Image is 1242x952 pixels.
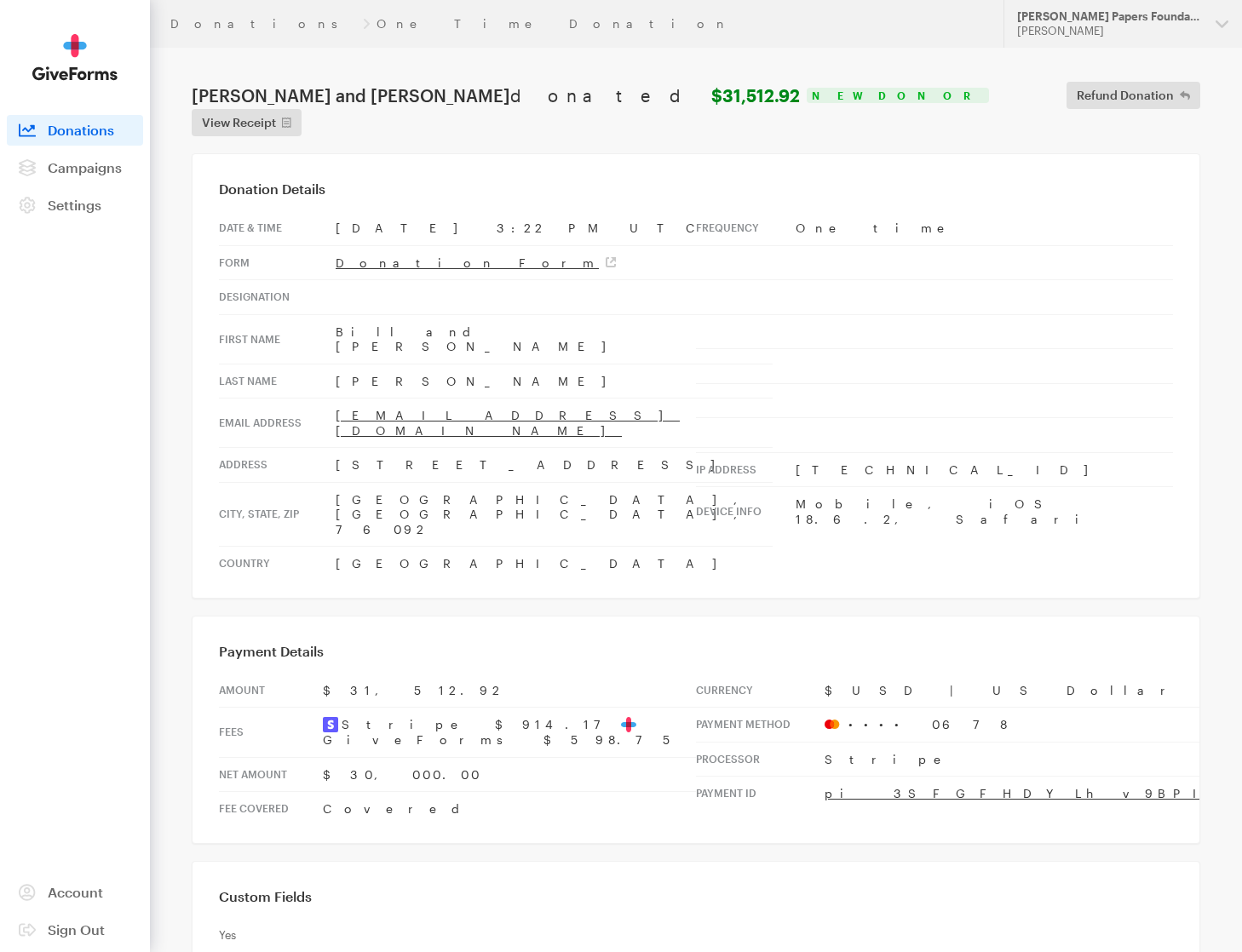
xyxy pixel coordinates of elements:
div: New Donor [807,88,989,103]
span: Campaigns [48,159,122,175]
strong: $31,512.92 [711,85,800,106]
a: [EMAIL_ADDRESS][DOMAIN_NAME] [336,408,680,438]
th: Amount [219,674,323,708]
td: Stripe $914.17 GiveForms $598.75 [323,708,696,758]
div: [PERSON_NAME] Papers Foundation [1017,9,1202,24]
th: Processor [696,742,825,777]
td: Covered [323,792,696,826]
th: Country [219,547,336,581]
th: Form [219,245,336,280]
span: Sign Out [48,921,105,938]
th: Device info [696,487,796,536]
th: Last Name [219,364,336,399]
a: Sign Out [7,915,143,945]
span: View Receipt [202,112,276,133]
th: Payment Method [696,708,825,743]
span: donated [510,85,707,106]
h3: Payment Details [219,643,1173,660]
button: Refund Donation [1067,82,1200,109]
th: Currency [696,674,825,708]
th: Date & time [219,211,336,245]
div: [PERSON_NAME] [1017,24,1202,38]
th: Address [219,448,336,483]
th: Designation [219,280,336,315]
a: Donation Form [336,255,616,270]
th: Payment Id [696,777,825,811]
td: $31,512.92 [323,674,696,708]
a: Settings [7,190,143,221]
a: Campaigns [7,152,143,183]
th: First Name [219,314,336,364]
h3: Donation Details [219,181,1173,198]
a: View Receipt [192,109,302,136]
th: IP address [696,452,796,487]
th: Fee Covered [219,792,323,826]
td: [STREET_ADDRESS] [336,448,773,483]
td: [GEOGRAPHIC_DATA], [GEOGRAPHIC_DATA], 76092 [336,482,773,547]
td: [DATE] 3:22 PM UTC [336,211,773,245]
th: Net Amount [219,757,323,792]
img: GiveForms [32,34,118,81]
a: Donations [7,115,143,146]
h1: [PERSON_NAME] and [PERSON_NAME] [192,85,800,106]
td: Bill and [PERSON_NAME] [336,314,773,364]
td: [PERSON_NAME] [336,364,773,399]
img: stripe2-5d9aec7fb46365e6c7974577a8dae7ee9b23322d394d28ba5d52000e5e5e0903.svg [323,717,338,732]
a: Donations [170,17,356,31]
th: Email address [219,399,336,448]
a: Account [7,877,143,908]
th: Frequency [696,211,796,245]
th: City, state, zip [219,482,336,547]
span: Donations [48,122,114,138]
td: [GEOGRAPHIC_DATA] [336,547,773,581]
span: Refund Donation [1077,85,1174,106]
span: Account [48,884,103,900]
td: One time [796,211,1173,245]
img: favicon-aeed1a25926f1876c519c09abb28a859d2c37b09480cd79f99d23ee3a2171d47.svg [621,717,636,732]
p: Yes [219,928,1173,943]
td: Mobile, iOS 18.6.2, Safari [796,487,1173,536]
h3: Custom Fields [219,888,1173,905]
td: [TECHNICAL_ID] [796,452,1173,487]
td: $30,000.00 [323,757,696,792]
span: Settings [48,197,101,213]
th: Fees [219,708,323,758]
